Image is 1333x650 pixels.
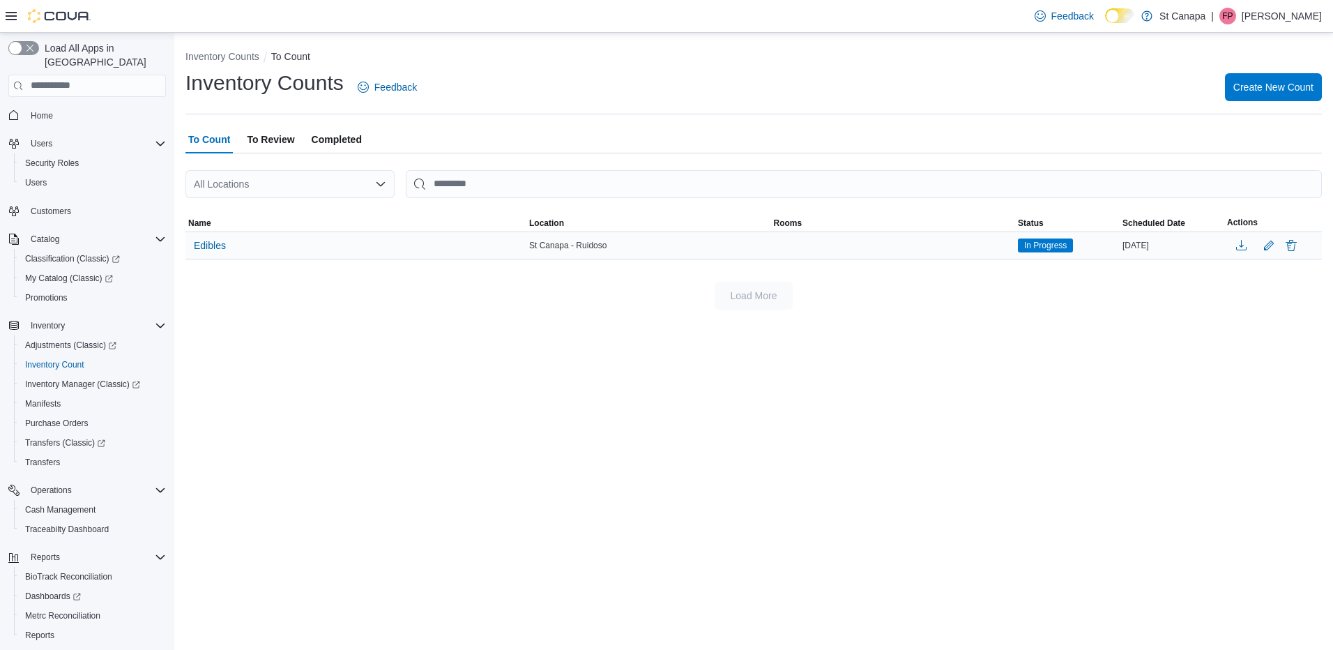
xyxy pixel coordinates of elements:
span: My Catalog (Classic) [25,273,113,284]
button: Name [185,215,526,232]
button: Traceabilty Dashboard [14,520,172,539]
span: Security Roles [20,155,166,172]
nav: An example of EuiBreadcrumbs [185,50,1322,66]
button: Open list of options [375,179,386,190]
span: Scheduled Date [1122,218,1185,229]
p: | [1211,8,1214,24]
button: Create New Count [1225,73,1322,101]
span: Transfers [25,457,60,468]
span: FP [1222,8,1233,24]
span: Promotions [25,292,68,303]
button: Reports [14,626,172,645]
span: To Count [188,126,230,153]
span: Home [31,110,53,121]
span: Inventory Manager (Classic) [20,376,166,393]
h1: Inventory Counts [185,69,344,97]
span: Actions [1227,217,1258,228]
span: Manifests [25,398,61,409]
span: Status [1018,218,1044,229]
a: Adjustments (Classic) [14,335,172,355]
span: Customers [25,202,166,220]
a: Traceabilty Dashboard [20,521,114,538]
span: Users [25,135,166,152]
span: Security Roles [25,158,79,169]
span: Feedback [374,80,417,94]
span: Reports [20,627,166,644]
button: Catalog [3,229,172,249]
a: Promotions [20,289,73,306]
span: Classification (Classic) [25,253,120,264]
span: Traceabilty Dashboard [25,524,109,535]
a: Transfers (Classic) [20,434,111,451]
a: Dashboards [20,588,86,605]
span: Manifests [20,395,166,412]
div: [DATE] [1120,237,1224,254]
button: Home [3,105,172,126]
button: Customers [3,201,172,221]
span: Name [188,218,211,229]
button: Manifests [14,394,172,414]
p: St Canapa [1159,8,1205,24]
button: Users [25,135,58,152]
span: Cash Management [20,501,166,518]
button: Inventory Count [14,355,172,375]
button: Rooms [771,215,1016,232]
span: Inventory Count [25,359,84,370]
a: Feedback [1029,2,1099,30]
span: St Canapa - Ruidoso [529,240,607,251]
span: Feedback [1051,9,1094,23]
a: My Catalog (Classic) [20,270,119,287]
span: Edibles [194,239,226,252]
button: Reports [25,549,66,566]
button: Load More [715,282,793,310]
span: Catalog [31,234,59,245]
span: Reports [25,630,54,641]
input: Dark Mode [1105,8,1134,23]
button: Users [3,134,172,153]
button: Edibles [188,235,231,256]
a: Feedback [352,73,422,101]
button: Transfers [14,453,172,472]
span: Inventory Count [20,356,166,373]
span: Inventory [25,317,166,334]
a: Inventory Manager (Classic) [14,375,172,394]
span: Traceabilty Dashboard [20,521,166,538]
a: Transfers (Classic) [14,433,172,453]
span: Rooms [774,218,802,229]
span: Metrc Reconciliation [20,607,166,624]
span: Purchase Orders [20,415,166,432]
span: Customers [31,206,71,217]
span: Reports [25,549,166,566]
span: Dashboards [25,591,81,602]
img: Cova [28,9,91,23]
a: Classification (Classic) [14,249,172,269]
button: Catalog [25,231,65,248]
a: Inventory Count [20,356,90,373]
button: Delete [1283,237,1300,254]
a: Adjustments (Classic) [20,337,122,354]
a: Manifests [20,395,66,412]
span: Inventory [31,320,65,331]
span: Promotions [20,289,166,306]
span: Adjustments (Classic) [20,337,166,354]
span: BioTrack Reconciliation [20,568,166,585]
a: Purchase Orders [20,415,94,432]
span: In Progress [1024,239,1067,252]
button: To Count [271,51,310,62]
button: Promotions [14,288,172,308]
a: Customers [25,203,77,220]
span: My Catalog (Classic) [20,270,166,287]
button: Operations [25,482,77,499]
span: Location [529,218,564,229]
span: Purchase Orders [25,418,89,429]
p: [PERSON_NAME] [1242,8,1322,24]
button: Security Roles [14,153,172,173]
button: Operations [3,481,172,500]
span: Users [25,177,47,188]
button: Status [1015,215,1120,232]
span: Completed [312,126,362,153]
span: Reports [31,552,60,563]
a: Classification (Classic) [20,250,125,267]
span: Metrc Reconciliation [25,610,100,621]
span: Catalog [25,231,166,248]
